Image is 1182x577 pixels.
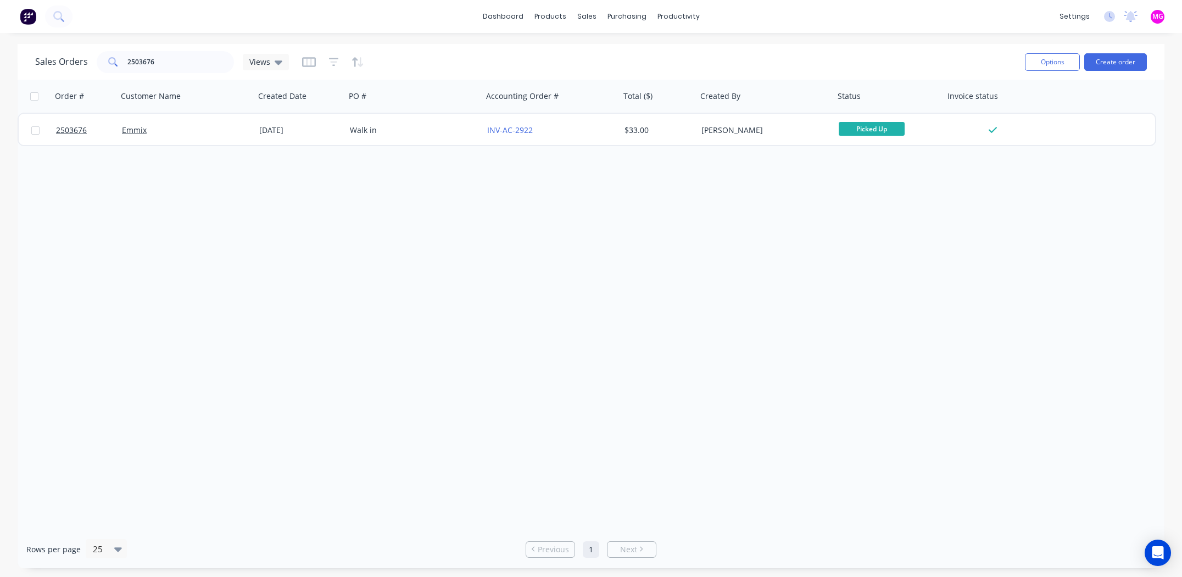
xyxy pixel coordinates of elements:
input: Search... [127,51,235,73]
a: 2503676 [56,114,122,147]
h1: Sales Orders [35,57,88,67]
a: Emmix [122,125,147,135]
span: MG [1152,12,1163,21]
button: Options [1025,53,1080,71]
div: settings [1054,8,1095,25]
button: Create order [1084,53,1147,71]
a: Previous page [526,544,575,555]
a: INV-AC-2922 [487,125,533,135]
span: Previous [538,544,569,555]
div: Accounting Order # [486,91,559,102]
div: Order # [55,91,84,102]
div: sales [572,8,602,25]
a: dashboard [477,8,529,25]
div: [PERSON_NAME] [701,125,823,136]
img: Factory [20,8,36,25]
div: products [529,8,572,25]
span: Rows per page [26,544,81,555]
div: Status [838,91,861,102]
ul: Pagination [521,541,661,558]
span: Picked Up [839,122,905,136]
div: Customer Name [121,91,181,102]
span: Views [249,56,270,68]
div: Walk in [350,125,472,136]
a: Next page [607,544,656,555]
div: Total ($) [623,91,653,102]
div: productivity [652,8,705,25]
a: Page 1 is your current page [583,541,599,558]
span: 2503676 [56,125,87,136]
div: Open Intercom Messenger [1145,540,1171,566]
div: PO # [349,91,366,102]
div: Created By [700,91,740,102]
div: Created Date [258,91,306,102]
span: Next [620,544,637,555]
div: $33.00 [625,125,689,136]
div: purchasing [602,8,652,25]
div: [DATE] [259,125,341,136]
div: Invoice status [947,91,998,102]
